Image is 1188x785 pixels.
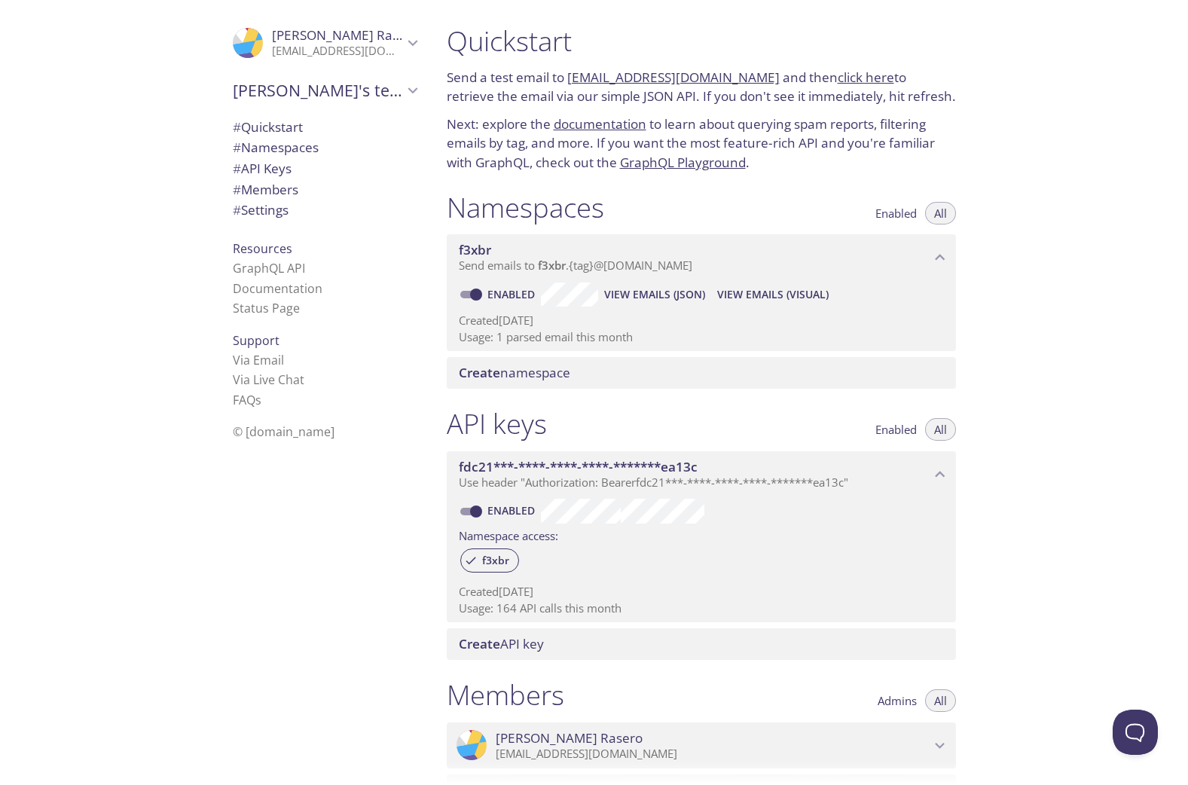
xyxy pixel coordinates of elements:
[567,69,780,86] a: [EMAIL_ADDRESS][DOMAIN_NAME]
[221,200,429,221] div: Team Settings
[604,286,705,304] span: View Emails (JSON)
[459,258,692,273] span: Send emails to . {tag} @[DOMAIN_NAME]
[866,202,926,225] button: Enabled
[233,240,292,257] span: Resources
[233,118,241,136] span: #
[459,364,500,381] span: Create
[459,524,558,545] label: Namespace access:
[473,554,518,567] span: f3xbr
[233,181,241,198] span: #
[447,234,956,281] div: f3xbr namespace
[447,357,956,389] div: Create namespace
[460,548,519,573] div: f3xbr
[233,80,403,101] span: [PERSON_NAME]'s team
[459,364,570,381] span: namespace
[447,68,956,106] p: Send a test email to and then to retrieve the email via our simple JSON API. If you don't see it ...
[925,418,956,441] button: All
[869,689,926,712] button: Admins
[233,280,322,297] a: Documentation
[221,18,429,68] div: Miguel Rasero
[233,392,261,408] a: FAQ
[233,300,300,316] a: Status Page
[459,329,944,345] p: Usage: 1 parsed email this month
[233,371,304,388] a: Via Live Chat
[447,628,956,660] div: Create API Key
[459,635,500,652] span: Create
[221,137,429,158] div: Namespaces
[233,160,241,177] span: #
[925,202,956,225] button: All
[233,118,303,136] span: Quickstart
[496,747,930,762] p: [EMAIL_ADDRESS][DOMAIN_NAME]
[447,24,956,58] h1: Quickstart
[459,313,944,328] p: Created [DATE]
[925,689,956,712] button: All
[233,352,284,368] a: Via Email
[447,191,604,225] h1: Namespaces
[554,115,646,133] a: documentation
[233,260,305,276] a: GraphQL API
[221,71,429,110] div: Miguel's team
[538,258,566,273] span: f3xbr
[221,158,429,179] div: API Keys
[221,117,429,138] div: Quickstart
[459,600,944,616] p: Usage: 164 API calls this month
[233,201,241,218] span: #
[221,179,429,200] div: Members
[459,241,491,258] span: f3xbr
[233,139,319,156] span: Namespaces
[233,201,289,218] span: Settings
[272,26,419,44] span: [PERSON_NAME] Rasero
[447,678,564,712] h1: Members
[598,283,711,307] button: View Emails (JSON)
[711,283,835,307] button: View Emails (Visual)
[459,584,944,600] p: Created [DATE]
[717,286,829,304] span: View Emails (Visual)
[447,407,547,441] h1: API keys
[496,730,643,747] span: [PERSON_NAME] Rasero
[233,160,292,177] span: API Keys
[272,44,403,59] p: [EMAIL_ADDRESS][DOMAIN_NAME]
[459,635,544,652] span: API key
[620,154,746,171] a: GraphQL Playground
[447,722,956,769] div: Miguel Rasero
[485,503,541,518] a: Enabled
[838,69,894,86] a: click here
[447,115,956,173] p: Next: explore the to learn about querying spam reports, filtering emails by tag, and more. If you...
[485,287,541,301] a: Enabled
[233,139,241,156] span: #
[255,392,261,408] span: s
[866,418,926,441] button: Enabled
[233,181,298,198] span: Members
[233,332,279,349] span: Support
[233,423,334,440] span: © [DOMAIN_NAME]
[1113,710,1158,755] iframe: Help Scout Beacon - Open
